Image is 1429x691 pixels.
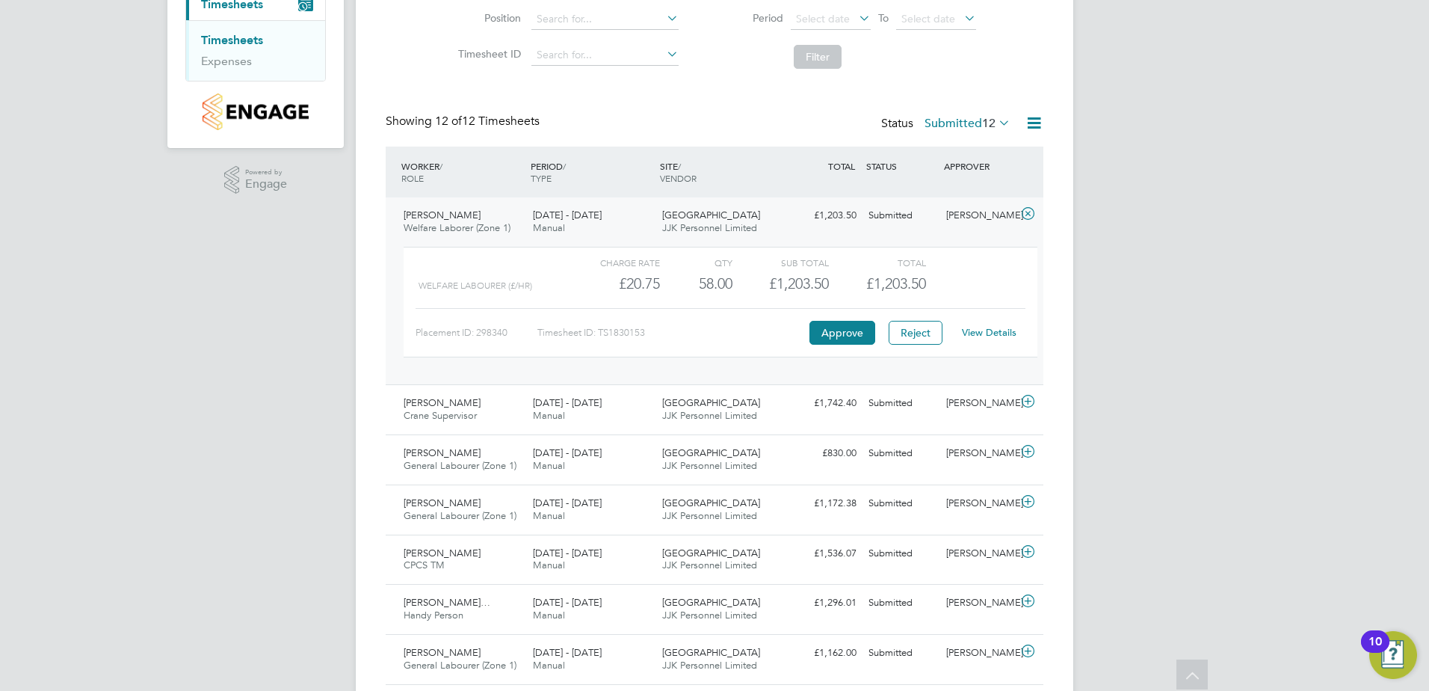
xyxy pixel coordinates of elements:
[881,114,1013,135] div: Status
[564,254,660,271] div: Charge rate
[404,559,445,571] span: CPCS TM
[940,203,1018,228] div: [PERSON_NAME]
[785,541,862,566] div: £1,536.07
[531,9,679,30] input: Search for...
[404,646,481,659] span: [PERSON_NAME]
[940,491,1018,516] div: [PERSON_NAME]
[862,203,940,228] div: Submitted
[435,114,540,129] span: 12 Timesheets
[203,93,308,130] img: countryside-properties-logo-retina.png
[419,280,532,291] span: Welfare Labourer (£/HR)
[794,45,842,69] button: Filter
[796,12,850,25] span: Select date
[404,497,481,509] span: [PERSON_NAME]
[732,271,829,296] div: £1,203.50
[662,221,757,234] span: JJK Personnel Limited
[660,271,732,296] div: 58.00
[662,409,757,422] span: JJK Personnel Limited
[866,274,926,292] span: £1,203.50
[201,33,263,47] a: Timesheets
[785,391,862,416] div: £1,742.40
[454,11,521,25] label: Position
[435,114,462,129] span: 12 of
[940,641,1018,666] div: [PERSON_NAME]
[533,646,602,659] span: [DATE] - [DATE]
[862,541,940,566] div: Submitted
[245,178,287,191] span: Engage
[716,11,783,25] label: Period
[564,271,660,296] div: £20.75
[533,209,602,221] span: [DATE] - [DATE]
[940,153,1018,179] div: APPROVER
[533,547,602,559] span: [DATE] - [DATE]
[185,93,326,130] a: Go to home page
[662,609,757,621] span: JJK Personnel Limited
[662,659,757,672] span: JJK Personnel Limited
[662,547,760,559] span: [GEOGRAPHIC_DATA]
[401,172,424,184] span: ROLE
[662,446,760,459] span: [GEOGRAPHIC_DATA]
[662,497,760,509] span: [GEOGRAPHIC_DATA]
[439,160,442,172] span: /
[889,321,942,345] button: Reject
[925,116,1010,131] label: Submitted
[662,209,760,221] span: [GEOGRAPHIC_DATA]
[785,591,862,615] div: £1,296.01
[660,254,732,271] div: QTY
[531,45,679,66] input: Search for...
[829,254,925,271] div: Total
[537,321,806,345] div: Timesheet ID: TS1830153
[1369,631,1417,679] button: Open Resource Center, 10 new notifications
[224,166,288,194] a: Powered byEngage
[404,446,481,459] span: [PERSON_NAME]
[901,12,955,25] span: Select date
[678,160,681,172] span: /
[533,446,602,459] span: [DATE] - [DATE]
[656,153,786,191] div: SITE
[527,153,656,191] div: PERIOD
[940,441,1018,466] div: [PERSON_NAME]
[533,221,565,234] span: Manual
[398,153,527,191] div: WORKER
[404,596,490,609] span: [PERSON_NAME]…
[662,646,760,659] span: [GEOGRAPHIC_DATA]
[862,641,940,666] div: Submitted
[874,8,893,28] span: To
[404,409,477,422] span: Crane Supervisor
[962,326,1016,339] a: View Details
[732,254,829,271] div: Sub Total
[862,391,940,416] div: Submitted
[404,659,516,672] span: General Labourer (Zone 1)
[940,591,1018,615] div: [PERSON_NAME]
[940,391,1018,416] div: [PERSON_NAME]
[862,591,940,615] div: Submitted
[785,441,862,466] div: £830.00
[404,396,481,409] span: [PERSON_NAME]
[416,321,537,345] div: Placement ID: 298340
[533,596,602,609] span: [DATE] - [DATE]
[404,609,463,621] span: Handy Person
[404,547,481,559] span: [PERSON_NAME]
[662,459,757,472] span: JJK Personnel Limited
[533,497,602,509] span: [DATE] - [DATE]
[186,20,325,81] div: Timesheets
[982,116,996,131] span: 12
[531,172,552,184] span: TYPE
[533,396,602,409] span: [DATE] - [DATE]
[533,409,565,422] span: Manual
[1368,642,1382,661] div: 10
[662,559,757,571] span: JJK Personnel Limited
[862,491,940,516] div: Submitted
[404,221,510,234] span: Welfare Laborer (Zone 1)
[533,609,565,621] span: Manual
[660,172,697,184] span: VENDOR
[563,160,566,172] span: /
[533,659,565,672] span: Manual
[862,441,940,466] div: Submitted
[809,321,875,345] button: Approve
[404,459,516,472] span: General Labourer (Zone 1)
[533,559,565,571] span: Manual
[454,47,521,61] label: Timesheet ID
[386,114,543,129] div: Showing
[533,459,565,472] span: Manual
